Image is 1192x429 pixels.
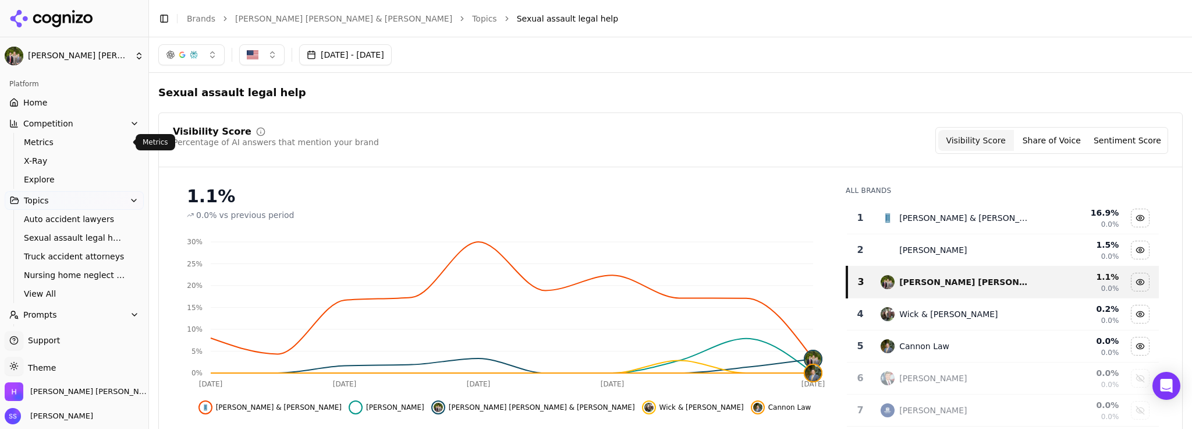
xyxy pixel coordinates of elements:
tr: 5cannon lawCannon Law0.0%0.0%Hide cannon law data [847,330,1159,363]
button: Hide bachus & schanker data [198,400,342,414]
span: Truck accident attorneys [24,251,125,262]
button: Hide bachus & schanker data [1131,209,1150,227]
div: 16.9 % [1037,207,1119,219]
nav: breadcrumb [187,13,1159,24]
img: wick & trautwein [881,307,895,321]
span: Sexual assault legal help [517,13,618,24]
div: 1 [852,211,869,225]
button: Share of Voice [1014,130,1090,151]
div: [PERSON_NAME] [PERSON_NAME] & [PERSON_NAME] [899,276,1028,288]
button: Sentiment Score [1090,130,1165,151]
a: Sexual assault legal help [19,230,130,246]
img: darby hoggatt [881,403,895,417]
div: Percentage of AI answers that mention your brand [173,136,379,148]
a: Home [5,93,144,112]
a: Nursing home neglect lawyers [19,267,130,283]
span: Auto accident lawyers [24,213,125,225]
span: Cannon Law [768,403,811,412]
button: Hide hadfield stieben & doutt data [431,400,635,414]
img: wick & trautwein [644,403,654,412]
tr: 2wilhite[PERSON_NAME]1.5%0.0%Hide wilhite data [847,234,1159,266]
a: X-Ray [19,153,130,169]
button: Prompts [5,305,144,324]
span: 0.0% [1101,316,1119,325]
img: cannon law [753,403,762,412]
a: Topics [472,13,497,24]
div: 0.0 % [1037,367,1119,379]
img: bachus & schanker [201,403,210,412]
tspan: 0% [191,369,203,377]
tspan: 10% [187,325,203,333]
tr: 6dan caplis[PERSON_NAME]0.0%0.0%Show dan caplis data [847,363,1159,395]
button: Topics [5,191,144,210]
button: Hide cannon law data [1131,337,1150,356]
div: 7 [852,403,869,417]
span: Sexual assault legal help [158,82,327,103]
div: All Brands [846,186,1159,195]
img: Hadfield Stieben & Doutt [5,47,23,65]
tr: 7darby hoggatt[PERSON_NAME]0.0%0.0%Show darby hoggatt data [847,395,1159,427]
img: cannon law [805,365,821,381]
a: Auto accident lawyers [19,211,130,227]
tspan: 25% [187,260,203,268]
span: Competition [23,118,73,129]
span: Home [23,97,47,108]
div: [PERSON_NAME] [899,372,967,384]
tspan: [DATE] [467,380,491,388]
button: Open organization switcher [5,382,149,401]
div: 3 [853,275,869,289]
button: [DATE] - [DATE] [299,44,392,65]
div: Open Intercom Messenger [1152,372,1180,400]
img: hadfield stieben & doutt [805,351,821,367]
a: Active [19,325,130,342]
a: Truck accident attorneys [19,248,130,265]
a: Brands [187,14,215,23]
div: 2 [852,243,869,257]
div: 1.1 % [1037,271,1119,283]
div: Wick & [PERSON_NAME] [899,308,998,320]
span: Explore [24,174,125,185]
img: hadfield stieben & doutt [881,275,895,289]
button: Open user button [5,408,93,424]
span: vs previous period [219,209,295,221]
tspan: 30% [187,238,203,246]
span: Sexual assault legal help [24,232,125,244]
img: Hadfield Stieben & Doutt [5,382,23,401]
div: 6 [852,371,869,385]
img: bachus & schanker [881,211,895,225]
span: [PERSON_NAME] [366,403,424,412]
a: Metrics [19,134,130,150]
span: 0.0% [1101,284,1119,293]
span: 0.0% [1101,412,1119,421]
span: X-Ray [24,155,125,167]
button: Hide hadfield stieben & doutt data [1131,273,1150,291]
span: Sexual assault legal help [158,85,306,101]
button: Hide wick & trautwein data [642,400,744,414]
span: Topics [24,195,49,206]
img: United States [247,49,258,61]
span: Support [23,335,60,346]
img: Sara Stieben [5,408,21,424]
div: [PERSON_NAME] [899,405,967,416]
tspan: [DATE] [601,380,625,388]
button: Hide cannon law data [751,400,811,414]
span: 0.0% [196,209,217,221]
tspan: 5% [191,347,203,356]
a: View All [19,286,130,302]
button: Show darby hoggatt data [1131,401,1150,420]
div: 0.0 % [1037,399,1119,411]
div: [PERSON_NAME] [899,244,967,256]
div: 0.2 % [1037,303,1119,315]
div: [PERSON_NAME] & [PERSON_NAME] [899,212,1028,224]
img: wilhite [351,403,360,412]
img: dan caplis [881,371,895,385]
span: 0.0% [1101,220,1119,229]
tspan: 15% [187,304,203,312]
span: [PERSON_NAME] [PERSON_NAME] & [PERSON_NAME] [449,403,635,412]
img: wilhite [881,243,895,257]
div: 1.5 % [1037,239,1119,251]
a: Explore [19,171,130,188]
button: Hide wick & trautwein data [1131,305,1150,323]
span: View All [24,288,125,300]
img: cannon law [881,339,895,353]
